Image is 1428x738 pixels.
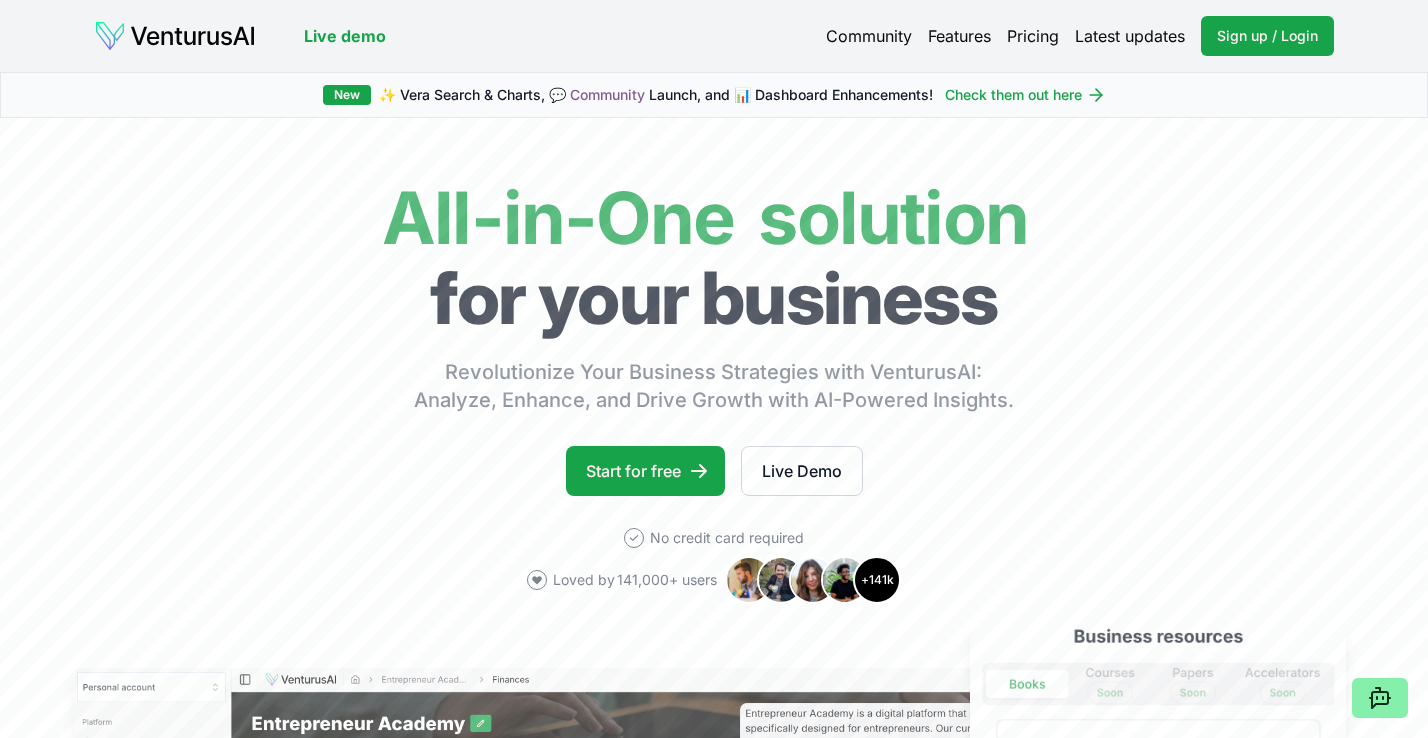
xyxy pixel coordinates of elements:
span: Sign up / Login [1217,26,1318,46]
span: ✨ Vera Search & Charts, 💬 Launch, and 📊 Dashboard Enhancements! [379,85,933,105]
a: Check them out here [945,85,1106,105]
img: Avatar 1 [725,556,773,604]
img: logo [94,20,256,52]
a: Pricing [1007,24,1059,48]
img: Avatar 4 [821,556,869,604]
a: Community [570,86,645,103]
a: Latest updates [1075,24,1185,48]
img: Avatar 2 [757,556,805,604]
a: Live Demo [741,446,863,496]
div: New [323,85,371,105]
a: Features [928,24,991,48]
a: Sign up / Login [1201,16,1334,56]
a: Community [826,24,912,48]
a: Live demo [304,24,386,48]
a: Start for free [566,446,725,496]
img: Avatar 3 [789,556,837,604]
